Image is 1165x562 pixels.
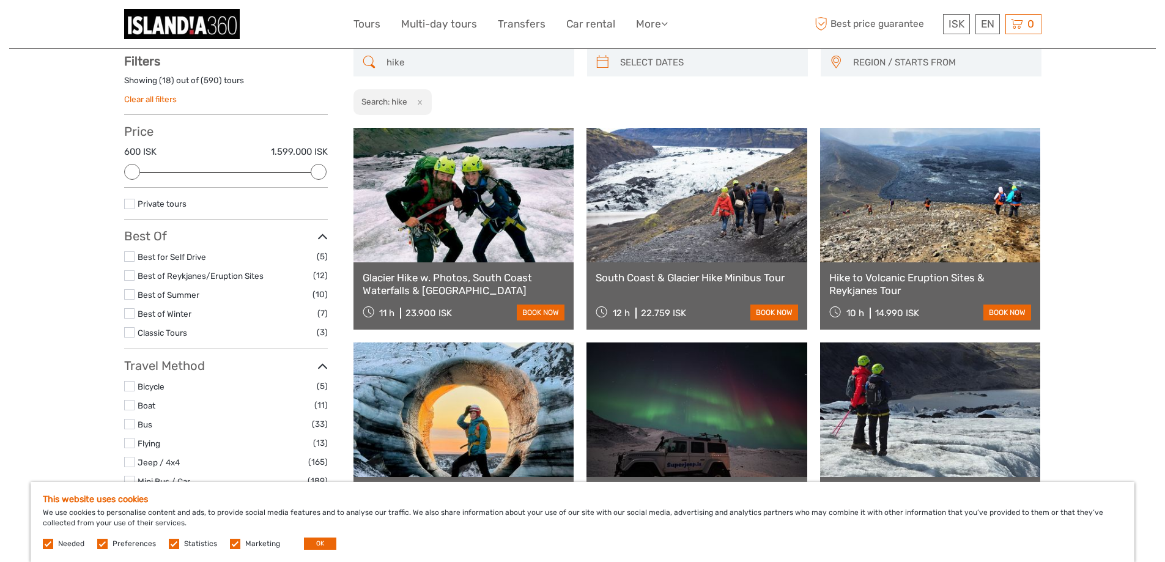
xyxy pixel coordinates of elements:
a: Best for Self Drive [138,252,206,262]
input: SELECT DATES [615,52,802,73]
button: Open LiveChat chat widget [141,19,155,34]
a: book now [750,305,798,320]
button: x [409,95,426,108]
span: (33) [312,417,328,431]
p: We're away right now. Please check back later! [17,21,138,31]
span: (165) [308,455,328,469]
h2: Search: hike [361,97,407,106]
h3: Best Of [124,229,328,243]
a: Mini Bus / Car [138,476,190,486]
span: ISK [949,18,964,30]
span: (5) [317,250,328,264]
div: We use cookies to personalise content and ads, to provide social media features and to analyse ou... [31,482,1134,562]
a: More [636,15,668,33]
label: Marketing [245,539,280,549]
a: Hike to Volcanic Eruption Sites & Reykjanes Tour [829,272,1032,297]
label: Statistics [184,539,217,549]
a: Best of Summer [138,290,199,300]
a: Classic Tours [138,328,187,338]
a: book now [517,305,564,320]
a: Best of Winter [138,309,191,319]
h3: Price [124,124,328,139]
strong: Filters [124,54,160,68]
span: (12) [313,268,328,283]
button: OK [304,538,336,550]
div: 14.990 ISK [875,308,919,319]
a: Boat [138,401,155,410]
span: 10 h [846,308,864,319]
span: (7) [317,306,328,320]
span: (5) [317,379,328,393]
a: Tours [353,15,380,33]
label: 18 [162,75,171,86]
a: book now [983,305,1031,320]
a: Best of Reykjanes/Eruption Sites [138,271,264,281]
label: 600 ISK [124,146,157,158]
label: 590 [204,75,219,86]
div: 23.900 ISK [405,308,452,319]
span: (189) [308,474,328,488]
span: (11) [314,398,328,412]
div: 22.759 ISK [641,308,686,319]
a: Jeep / 4x4 [138,457,180,467]
div: EN [975,14,1000,34]
img: 359-8a86c472-227a-44f5-9a1a-607d161e92e3_logo_small.jpg [124,9,240,39]
label: 1.599.000 ISK [271,146,328,158]
a: Flying [138,438,160,448]
a: Clear all filters [124,94,177,104]
span: Best price guarantee [812,14,940,34]
h5: This website uses cookies [43,494,1122,505]
span: 0 [1026,18,1036,30]
a: Glacier Hike w. Photos, South Coast Waterfalls & [GEOGRAPHIC_DATA] [363,272,565,297]
a: Multi-day tours [401,15,477,33]
input: SEARCH [382,52,568,73]
a: Private tours [138,199,187,209]
a: Car rental [566,15,615,33]
label: Preferences [113,539,156,549]
label: Needed [58,539,84,549]
button: REGION / STARTS FROM [848,53,1035,73]
span: (3) [317,325,328,339]
a: South Coast & Glacier Hike Minibus Tour [596,272,798,284]
span: 12 h [613,308,630,319]
span: 11 h [379,308,394,319]
span: (13) [313,436,328,450]
a: Bicycle [138,382,165,391]
a: Transfers [498,15,546,33]
a: Bus [138,420,152,429]
span: (10) [313,287,328,301]
div: Showing ( ) out of ( ) tours [124,75,328,94]
h3: Travel Method [124,358,328,373]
